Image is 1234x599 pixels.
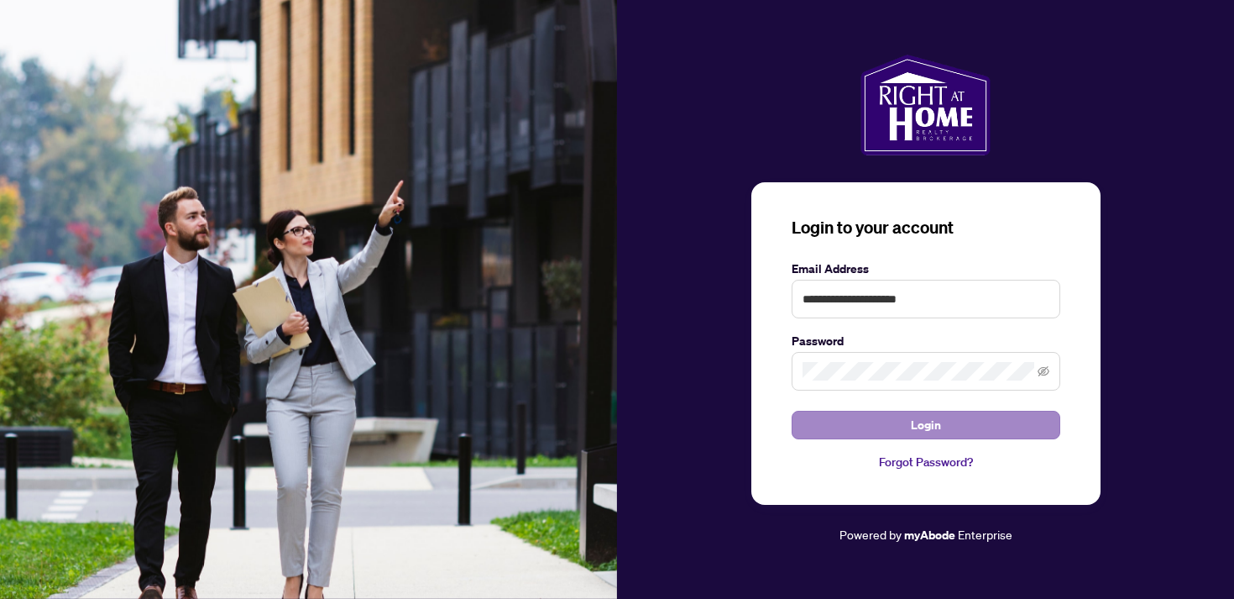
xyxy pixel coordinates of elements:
[839,527,902,542] span: Powered by
[958,527,1012,542] span: Enterprise
[792,260,1060,278] label: Email Address
[792,332,1060,350] label: Password
[792,411,1060,439] button: Login
[860,55,991,155] img: ma-logo
[792,453,1060,471] a: Forgot Password?
[1038,365,1049,377] span: eye-invisible
[911,412,941,439] span: Login
[904,526,955,544] a: myAbode
[792,216,1060,239] h3: Login to your account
